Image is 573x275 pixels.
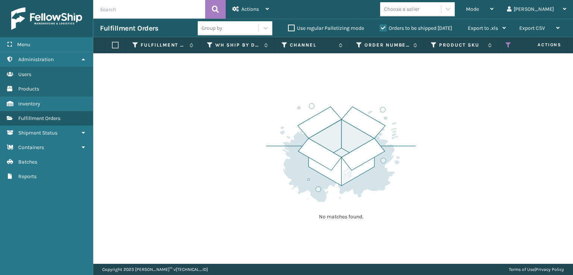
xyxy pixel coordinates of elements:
[18,71,31,78] span: Users
[380,25,452,31] label: Orders to be shipped [DATE]
[509,264,564,275] div: |
[18,173,37,180] span: Reports
[468,25,498,31] span: Export to .xls
[201,24,222,32] div: Group by
[18,86,39,92] span: Products
[18,159,37,165] span: Batches
[509,267,535,272] a: Terms of Use
[514,39,566,51] span: Actions
[102,264,208,275] p: Copyright 2023 [PERSON_NAME]™ v [TECHNICAL_ID]
[241,6,259,12] span: Actions
[536,267,564,272] a: Privacy Policy
[18,144,44,151] span: Containers
[384,5,419,13] div: Choose a seller
[18,130,57,136] span: Shipment Status
[519,25,545,31] span: Export CSV
[288,25,364,31] label: Use regular Palletizing mode
[100,24,158,33] h3: Fulfillment Orders
[18,101,40,107] span: Inventory
[290,42,335,48] label: Channel
[364,42,410,48] label: Order Number
[215,42,260,48] label: WH Ship By Date
[18,56,54,63] span: Administration
[17,41,30,48] span: Menu
[466,6,479,12] span: Mode
[18,115,60,121] span: Fulfillment Orders
[141,42,186,48] label: Fulfillment Order Id
[11,7,82,30] img: logo
[439,42,484,48] label: Product SKU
